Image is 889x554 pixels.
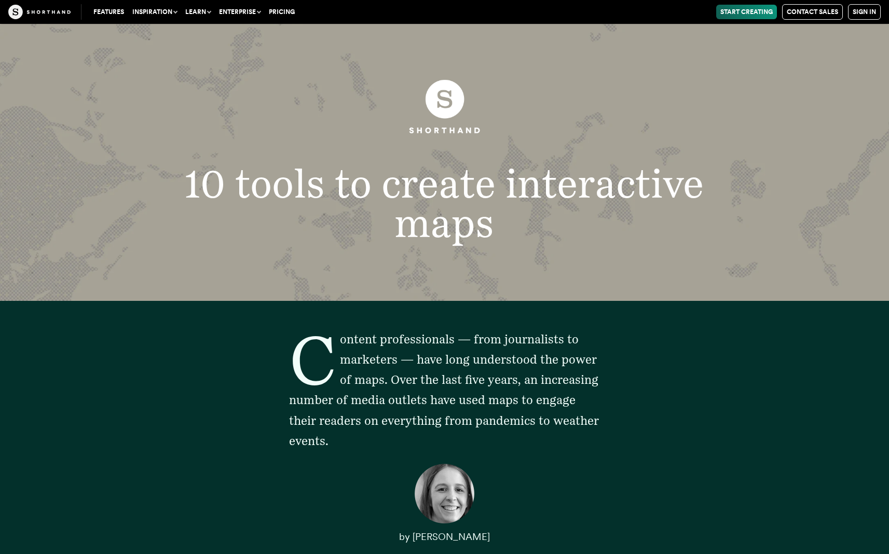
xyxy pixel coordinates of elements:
button: Inspiration [128,5,181,19]
a: Sign in [848,4,881,20]
button: Learn [181,5,215,19]
p: by [PERSON_NAME] [289,527,600,547]
a: Pricing [265,5,299,19]
a: Features [89,5,128,19]
span: Content professionals — from journalists to marketers — have long understood the power of maps. O... [289,332,599,448]
img: The Craft [8,5,71,19]
button: Enterprise [215,5,265,19]
a: Contact Sales [782,4,843,20]
h1: 10 tools to create interactive maps [151,164,738,243]
a: Start Creating [716,5,777,19]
